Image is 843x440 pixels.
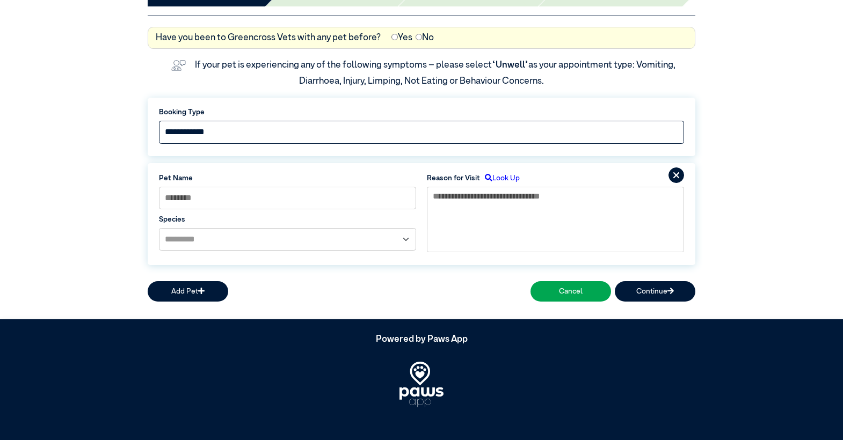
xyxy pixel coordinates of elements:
button: Cancel [530,281,611,301]
label: Species [159,214,416,225]
label: No [416,31,434,45]
label: Pet Name [159,173,416,184]
button: Add Pet [148,281,228,301]
label: Yes [391,31,412,45]
img: vet [168,56,190,75]
label: Reason for Visit [427,173,480,184]
h5: Powered by Paws App [148,334,695,345]
label: Booking Type [159,107,684,118]
label: If your pet is experiencing any of the following symptoms – please select as your appointment typ... [195,61,677,86]
span: “Unwell” [492,61,528,70]
input: No [416,34,422,40]
label: Look Up [480,173,520,184]
img: PawsApp [399,362,444,407]
button: Continue [615,281,695,301]
label: Have you been to Greencross Vets with any pet before? [156,31,381,45]
input: Yes [391,34,398,40]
